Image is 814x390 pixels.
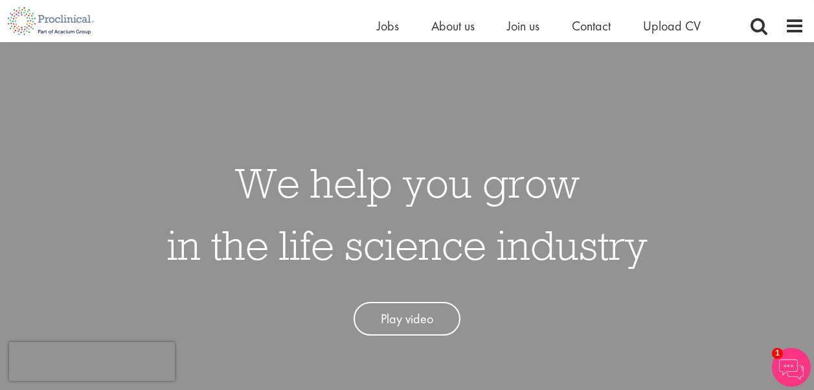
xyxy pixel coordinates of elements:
[772,348,783,359] span: 1
[507,17,539,34] a: Join us
[354,302,460,336] a: Play video
[643,17,701,34] a: Upload CV
[431,17,475,34] a: About us
[772,348,811,387] img: Chatbot
[167,152,648,276] h1: We help you grow in the life science industry
[572,17,611,34] a: Contact
[377,17,399,34] a: Jobs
